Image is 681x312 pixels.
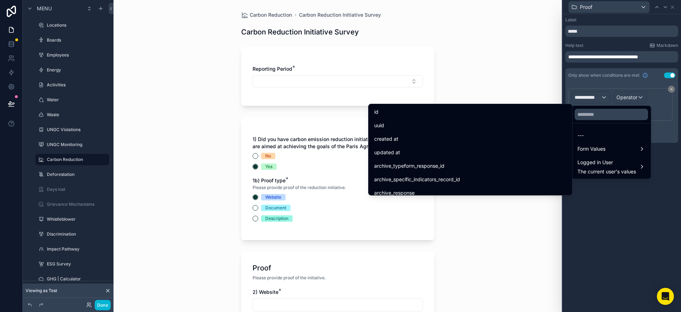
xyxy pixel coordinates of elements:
[26,288,57,294] span: Viewing as Test
[35,214,109,225] a: Whistleblower
[47,261,108,267] label: ESG Survey
[47,276,108,282] label: GHG | Calculator
[374,175,460,184] span: archive_specific_indicators_record_id
[241,11,292,18] a: Carbon Reduction
[253,185,346,190] span: Please provide proof of the reduction initiative.
[253,66,292,72] span: Reporting Period
[35,94,109,106] a: Water
[253,275,326,281] span: Please provide proof of the initiative.
[657,288,674,305] div: Open Intercom Messenger
[47,52,108,58] label: Employees
[47,157,105,162] label: Carbon Reduction
[35,139,109,150] a: UNGC Monitoring
[374,108,378,116] span: id
[253,75,423,87] button: Select Button
[374,148,400,157] span: updated at
[265,215,288,222] div: Description
[35,169,109,180] a: Deforestation
[47,201,108,207] label: Grievance Mechanisms
[253,136,414,149] span: 1) Did you have carbon emission reduction initiatives in place in that are aimed at achieving the...
[35,64,109,76] a: Energy
[35,258,109,270] a: ESG Survey
[47,22,108,28] label: Locations
[265,205,286,211] div: Document
[265,194,281,200] div: Website
[47,97,108,103] label: Water
[47,231,108,237] label: Discrimination
[374,135,398,143] span: created at
[265,163,272,170] div: Yes
[299,11,381,18] a: Carbon Reduction Initiative Survey
[35,109,109,120] a: Waste
[47,112,108,118] label: Waste
[35,124,109,135] a: UNGC Violations
[250,11,292,18] span: Carbon Reduction
[265,153,271,159] div: No
[577,158,636,167] span: Logged in User
[241,27,359,37] h1: Carbon Reduction Initiative Survey
[577,145,605,153] span: Form Values
[253,289,278,295] span: 2) Website
[95,300,111,310] button: Done
[35,79,109,91] a: Activities
[253,263,271,273] h1: Proof
[374,121,384,130] span: uuid
[47,187,108,192] label: Days lost
[47,246,108,252] label: Impact Pathway
[35,273,109,285] a: GHG | Calculator
[47,142,108,147] label: UNGC Monitoring
[47,216,108,222] label: Whistleblower
[35,243,109,255] a: Impact Pathway
[35,184,109,195] a: Days lost
[47,127,108,133] label: UNGC Violations
[577,131,584,140] span: ---
[577,168,636,175] span: The current user's values
[374,189,415,197] span: archive_response
[35,20,109,31] a: Locations
[37,5,52,12] span: Menu
[35,49,109,61] a: Employees
[47,82,108,88] label: Activities
[35,154,109,165] a: Carbon Reduction
[35,199,109,210] a: Grievance Mechanisms
[374,162,444,170] span: archive_typeform_response_id
[47,37,108,43] label: Boards
[253,177,286,183] span: 1b) Proof type
[47,67,108,73] label: Energy
[35,34,109,46] a: Boards
[35,228,109,240] a: Discrimination
[47,172,108,177] label: Deforestation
